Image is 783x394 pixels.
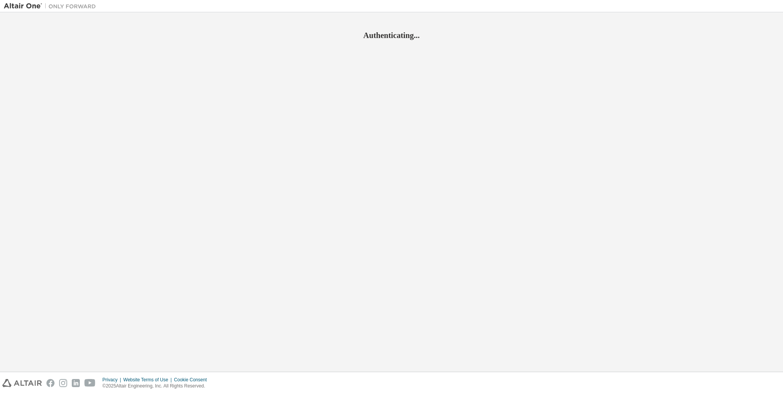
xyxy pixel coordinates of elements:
[102,383,211,389] p: © 2025 Altair Engineering, Inc. All Rights Reserved.
[46,379,55,387] img: facebook.svg
[84,379,96,387] img: youtube.svg
[174,377,211,383] div: Cookie Consent
[2,379,42,387] img: altair_logo.svg
[102,377,123,383] div: Privacy
[123,377,174,383] div: Website Terms of Use
[4,30,779,40] h2: Authenticating...
[72,379,80,387] img: linkedin.svg
[4,2,100,10] img: Altair One
[59,379,67,387] img: instagram.svg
